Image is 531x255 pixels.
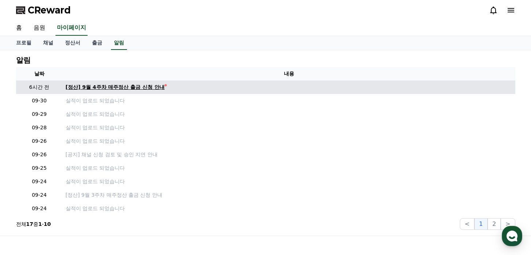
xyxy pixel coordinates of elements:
[66,124,512,132] a: 실적이 업로드 되었습니다
[474,218,488,230] button: 1
[2,195,48,213] a: 홈
[16,67,63,81] th: 날짜
[113,205,122,211] span: 설정
[94,195,140,213] a: 설정
[66,137,512,145] a: 실적이 업로드 되었습니다
[16,4,71,16] a: CReward
[44,221,51,227] strong: 10
[37,36,59,50] a: 채널
[66,110,512,118] a: 실적이 업로드 되었습니다
[19,124,60,132] p: 09-28
[28,4,71,16] span: CReward
[67,206,76,212] span: 대화
[10,20,28,36] a: 홈
[23,205,27,211] span: 홈
[86,36,108,50] a: 출금
[48,195,94,213] a: 대화
[488,218,501,230] button: 2
[19,110,60,118] p: 09-29
[66,83,165,91] div: [정산] 9월 4주차 매주정산 출금 신청 안내
[19,178,60,185] p: 09-24
[38,221,42,227] strong: 1
[66,178,512,185] a: 실적이 업로드 되었습니다
[16,56,31,64] h4: 알림
[66,151,512,158] a: [공지] 채널 신청 검토 및 승인 지연 안내
[66,191,512,199] a: [정산] 9월 3주차 매주정산 출금 신청 안내
[66,97,512,105] a: 실적이 업로드 되었습니다
[501,218,515,230] button: >
[63,67,515,81] th: 내용
[19,164,60,172] p: 09-25
[59,36,86,50] a: 정산서
[19,151,60,158] p: 09-26
[19,205,60,212] p: 09-24
[16,220,51,228] p: 전체 중 -
[66,205,512,212] a: 실적이 업로드 되었습니다
[28,20,51,36] a: 음원
[66,164,512,172] a: 실적이 업로드 되었습니다
[19,83,60,91] p: 6시간 전
[460,218,474,230] button: <
[19,137,60,145] p: 09-26
[55,20,88,36] a: 마이페이지
[26,221,33,227] strong: 17
[19,191,60,199] p: 09-24
[111,36,127,50] a: 알림
[10,36,37,50] a: 프로필
[19,97,60,105] p: 09-30
[66,83,512,91] a: [정산] 9월 4주차 매주정산 출금 신청 안내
